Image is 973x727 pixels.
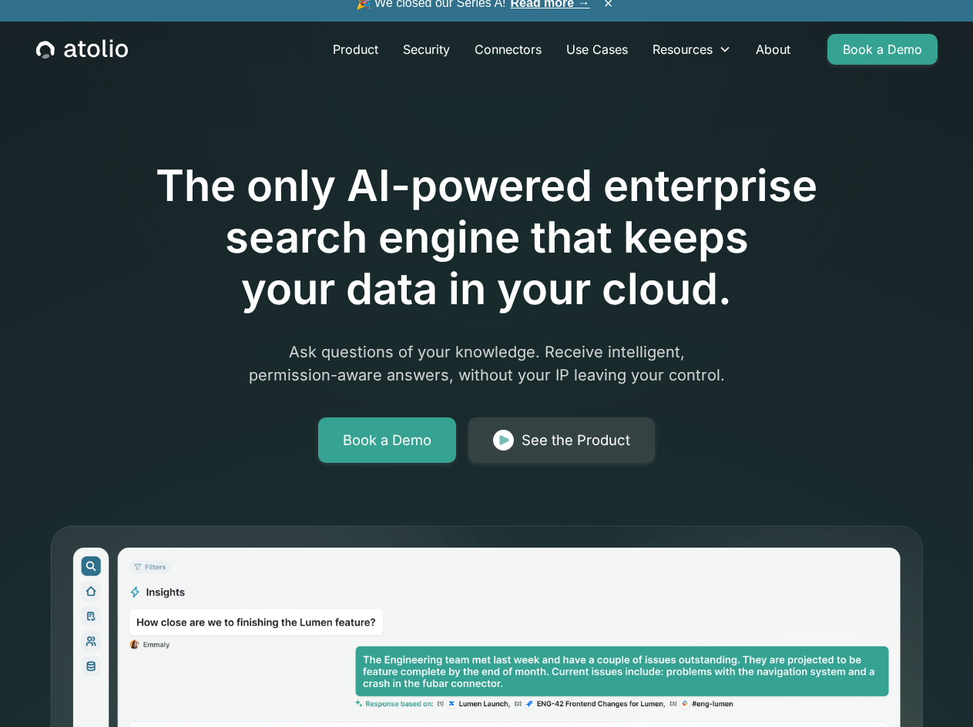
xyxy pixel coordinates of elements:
a: Connectors [462,34,554,65]
a: Product [320,34,391,65]
div: Resources [640,34,743,65]
p: Ask questions of your knowledge. Receive intelligent, permission-aware answers, without your IP l... [191,340,783,387]
a: About [743,34,803,65]
a: See the Product [468,417,655,464]
h1: The only AI-powered enterprise search engine that keeps your data in your cloud. [92,160,881,316]
a: Use Cases [554,34,640,65]
a: Security [391,34,462,65]
a: Book a Demo [318,417,456,464]
a: Book a Demo [827,34,938,65]
div: See the Product [522,430,630,451]
a: home [36,39,128,59]
div: Resources [653,40,713,59]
